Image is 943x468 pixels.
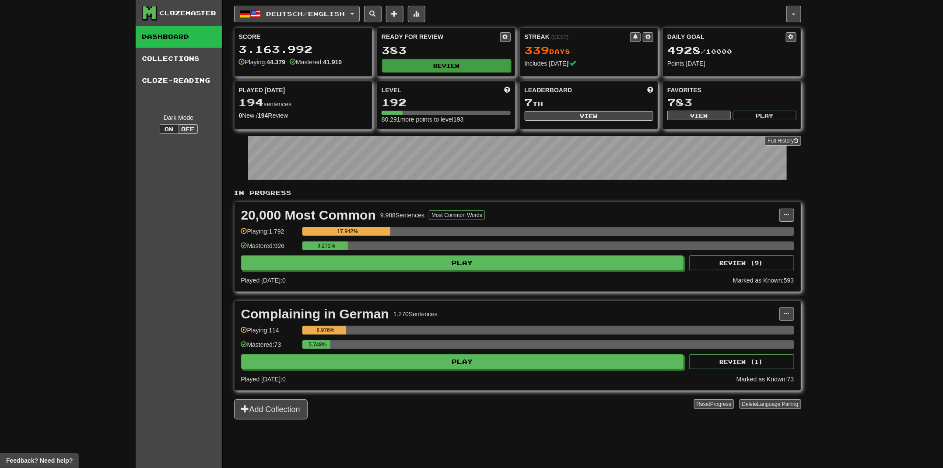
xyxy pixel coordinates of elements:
button: Review (9) [689,255,794,270]
span: 4928 [667,44,701,56]
div: 3.163.992 [239,44,368,55]
div: 80.291 more points to level 193 [382,115,511,124]
button: More stats [408,6,425,22]
strong: 44.379 [266,59,285,66]
div: Ready for Review [382,32,500,41]
span: Score more points to level up [505,86,511,94]
strong: 194 [258,112,268,119]
span: This week in points, UTC [647,86,653,94]
div: Includes [DATE]! [525,59,654,68]
div: 17.942% [305,227,390,236]
a: Collections [136,48,222,70]
div: Clozemaster [160,9,217,17]
div: 192 [382,97,511,108]
button: Review (1) [689,354,794,369]
div: sentences [239,97,368,108]
button: View [525,111,654,121]
button: Add sentence to collection [386,6,403,22]
strong: 41.910 [323,59,342,66]
div: 5.748% [305,340,330,349]
button: Play [733,111,796,120]
div: 9.271% [305,241,348,250]
span: 339 [525,44,550,56]
p: In Progress [234,189,801,197]
span: Progress [710,401,731,407]
div: 783 [667,97,796,108]
div: Score [239,32,368,41]
span: 194 [239,96,264,108]
div: Complaining in German [241,307,389,321]
strong: 0 [239,112,242,119]
span: Open feedback widget [6,456,73,465]
span: Level [382,86,401,94]
div: 9.988 Sentences [380,211,424,220]
span: Leaderboard [525,86,572,94]
button: Most Common Words [429,210,485,220]
button: Add Collection [234,399,308,419]
button: Review [382,59,511,72]
span: Played [DATE] [239,86,285,94]
button: On [160,124,179,134]
span: Played [DATE]: 0 [241,376,286,383]
span: Deutsch / English [266,10,345,17]
div: Marked as Known: 593 [733,276,794,285]
div: Streak [525,32,631,41]
div: Day s [525,45,654,56]
button: View [667,111,731,120]
div: Points [DATE] [667,59,796,68]
button: Off [179,124,198,134]
div: 1.270 Sentences [393,310,438,318]
button: DeleteLanguage Pairing [740,399,801,409]
div: Marked as Known: 73 [736,375,794,384]
a: Dashboard [136,26,222,48]
div: th [525,97,654,108]
div: Mastered: 926 [241,241,298,256]
div: Dark Mode [142,113,215,122]
div: Favorites [667,86,796,94]
span: 7 [525,96,533,108]
button: Search sentences [364,6,382,22]
div: Playing: [239,58,286,66]
span: Played [DATE]: 0 [241,277,286,284]
div: 383 [382,45,511,56]
div: 20,000 Most Common [241,209,376,222]
span: / 10000 [667,48,732,55]
div: Mastered: 73 [241,340,298,355]
button: ResetProgress [694,399,734,409]
div: Playing: 114 [241,326,298,340]
div: 8.976% [305,326,347,335]
div: Playing: 1.792 [241,227,298,241]
button: Deutsch/English [234,6,360,22]
button: Play [241,255,684,270]
div: New / Review [239,111,368,120]
div: Daily Goal [667,32,786,42]
div: Mastered: [290,58,342,66]
a: Cloze-Reading [136,70,222,91]
button: Play [241,354,684,369]
a: Full History [765,136,801,146]
a: (CEST) [551,34,569,40]
span: Language Pairing [757,401,798,407]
